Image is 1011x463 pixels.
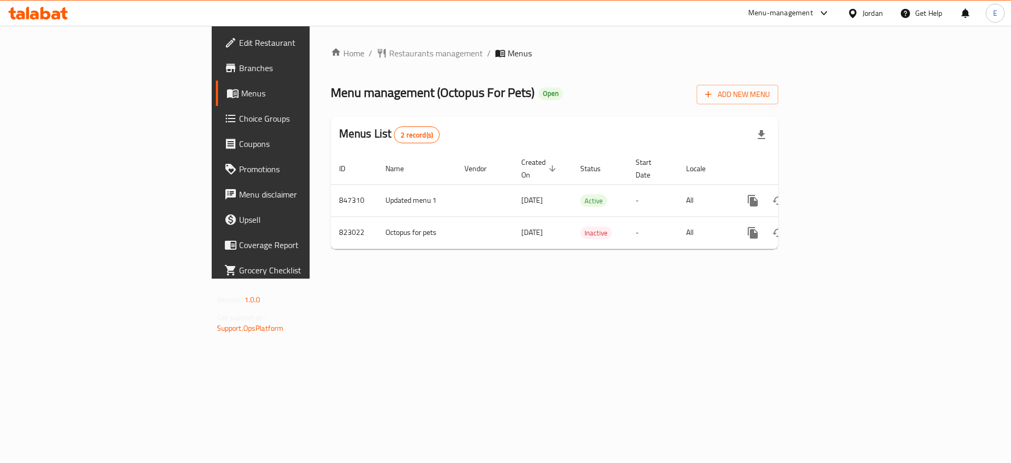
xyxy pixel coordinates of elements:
a: Menu disclaimer [216,182,381,207]
td: Updated menu 1 [377,184,456,216]
span: Locale [686,162,719,175]
button: Add New Menu [697,85,778,104]
th: Actions [732,153,850,185]
a: Branches [216,55,381,81]
span: Inactive [580,227,612,239]
a: Coverage Report [216,232,381,258]
a: Restaurants management [376,47,483,60]
span: Grocery Checklist [239,264,372,277]
a: Grocery Checklist [216,258,381,283]
span: Vendor [464,162,500,175]
td: All [678,184,732,216]
span: Menu management ( Octopus For Pets ) [331,81,534,104]
div: Active [580,194,607,207]
span: 2 record(s) [394,130,439,140]
nav: breadcrumb [331,47,779,60]
button: more [740,220,766,245]
a: Choice Groups [216,106,381,131]
span: Choice Groups [239,112,372,125]
a: Coupons [216,131,381,156]
div: Menu-management [748,7,813,19]
button: Change Status [766,188,791,213]
div: Export file [749,122,774,147]
span: Edit Restaurant [239,36,372,49]
button: Change Status [766,220,791,245]
a: Edit Restaurant [216,30,381,55]
a: Upsell [216,207,381,232]
a: Menus [216,81,381,106]
button: more [740,188,766,213]
span: Upsell [239,213,372,226]
td: - [627,216,678,249]
span: Status [580,162,614,175]
span: ID [339,162,359,175]
span: Coupons [239,137,372,150]
span: Branches [239,62,372,74]
a: Promotions [216,156,381,182]
span: Created On [521,156,559,181]
span: Start Date [636,156,665,181]
span: Active [580,195,607,207]
a: Support.OpsPlatform [217,321,284,335]
span: [DATE] [521,193,543,207]
span: Menus [508,47,532,60]
span: Open [539,89,563,98]
td: Octopus for pets [377,216,456,249]
span: 1.0.0 [244,293,261,307]
td: All [678,216,732,249]
span: Add New Menu [705,88,770,101]
span: Menus [241,87,372,100]
span: Version: [217,293,243,307]
td: - [627,184,678,216]
span: Menu disclaimer [239,188,372,201]
span: Get support on: [217,311,265,324]
div: Total records count [394,126,440,143]
h2: Menus List [339,126,440,143]
span: Restaurants management [389,47,483,60]
span: E [993,7,997,19]
span: Promotions [239,163,372,175]
div: Inactive [580,226,612,239]
span: [DATE] [521,225,543,239]
span: Coverage Report [239,239,372,251]
span: Name [385,162,418,175]
div: Jordan [863,7,883,19]
div: Open [539,87,563,100]
table: enhanced table [331,153,850,249]
li: / [487,47,491,60]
